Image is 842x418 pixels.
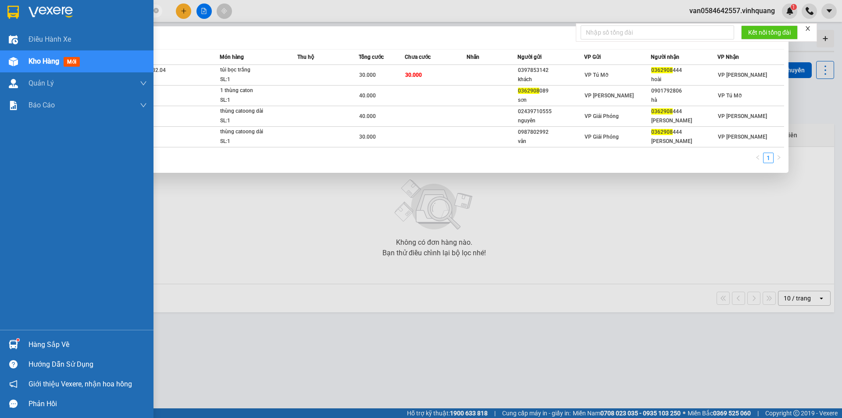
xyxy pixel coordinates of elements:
[220,65,286,75] div: túi bọc trắng
[297,54,314,60] span: Thu hộ
[651,107,717,116] div: 444
[717,54,739,60] span: VP Nhận
[651,75,717,84] div: hoài
[9,340,18,349] img: warehouse-icon
[651,129,673,135] span: 0362908
[29,397,147,411] div: Phản hồi
[753,153,763,163] li: Previous Page
[64,57,80,67] span: mới
[585,93,634,99] span: VP [PERSON_NAME]
[9,35,18,44] img: warehouse-icon
[755,155,760,160] span: left
[718,72,767,78] span: VP [PERSON_NAME]
[517,54,542,60] span: Người gửi
[584,54,601,60] span: VP Gửi
[220,54,244,60] span: Món hàng
[518,96,584,105] div: sơn
[153,7,159,15] span: close-circle
[140,102,147,109] span: down
[220,116,286,126] div: SL: 1
[518,116,584,125] div: nguyên
[776,155,781,160] span: right
[518,128,584,137] div: 0987802992
[359,134,376,140] span: 30.000
[29,34,71,45] span: Điều hành xe
[220,86,286,96] div: 1 thùng caton
[718,134,767,140] span: VP [PERSON_NAME]
[9,101,18,110] img: solution-icon
[518,66,584,75] div: 0397853142
[518,86,584,96] div: 089
[140,80,147,87] span: down
[651,67,673,73] span: 0362908
[220,96,286,105] div: SL: 1
[220,137,286,146] div: SL: 1
[29,358,147,371] div: Hướng dẫn sử dụng
[29,78,54,89] span: Quản Lý
[153,8,159,13] span: close-circle
[467,54,479,60] span: Nhãn
[29,57,59,65] span: Kho hàng
[585,134,619,140] span: VP Giải Phóng
[29,379,132,389] span: Giới thiệu Vexere, nhận hoa hồng
[405,72,422,78] span: 30.000
[764,153,773,163] a: 1
[741,25,798,39] button: Kết nối tổng đài
[9,400,18,408] span: message
[9,360,18,368] span: question-circle
[585,72,608,78] span: VP Tú Mỡ
[220,107,286,116] div: thùng catoong dài
[581,25,734,39] input: Nhập số tổng đài
[220,127,286,137] div: thùng catoong dài
[651,66,717,75] div: 444
[718,93,742,99] span: VP Tú Mỡ
[9,380,18,388] span: notification
[651,116,717,125] div: [PERSON_NAME]
[651,54,679,60] span: Người nhận
[29,338,147,351] div: Hàng sắp về
[359,72,376,78] span: 30.000
[9,57,18,66] img: warehouse-icon
[651,86,717,96] div: 0901792806
[9,79,18,88] img: warehouse-icon
[774,153,784,163] button: right
[17,339,19,341] sup: 1
[359,93,376,99] span: 40.000
[651,96,717,105] div: hà
[405,54,431,60] span: Chưa cước
[753,153,763,163] button: left
[518,107,584,116] div: 02439710555
[651,137,717,146] div: [PERSON_NAME]
[651,108,673,114] span: 0362908
[7,6,19,19] img: logo-vxr
[359,113,376,119] span: 40.000
[585,113,619,119] span: VP Giải Phóng
[651,128,717,137] div: 444
[748,28,791,37] span: Kết nối tổng đài
[718,113,767,119] span: VP [PERSON_NAME]
[774,153,784,163] li: Next Page
[220,75,286,85] div: SL: 1
[359,54,384,60] span: Tổng cước
[29,100,55,111] span: Báo cáo
[518,75,584,84] div: khách
[518,137,584,146] div: vân
[805,25,811,32] span: close
[518,88,539,94] span: 0362908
